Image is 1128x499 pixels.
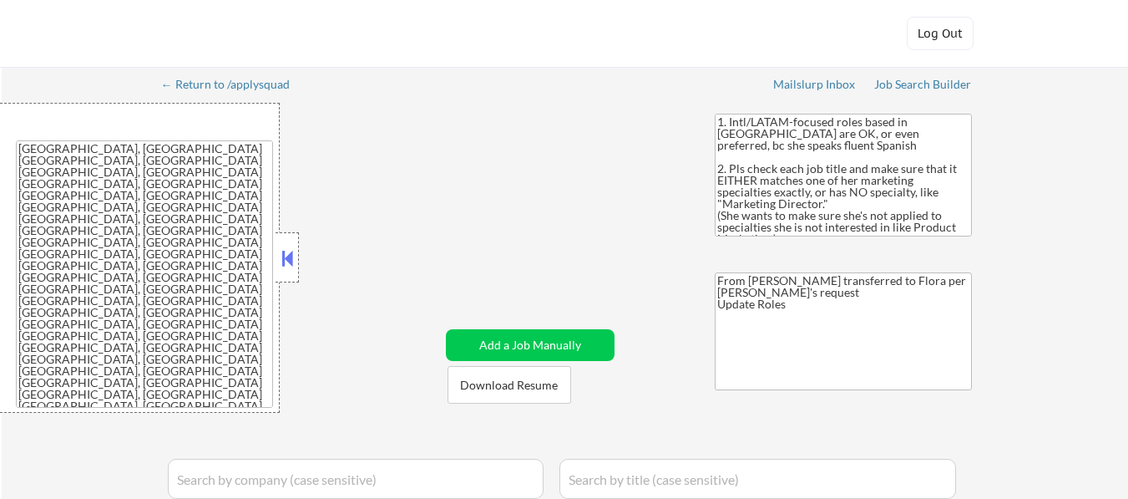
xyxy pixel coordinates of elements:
div: Mailslurp Inbox [773,79,857,90]
button: Download Resume [448,366,571,404]
a: Mailslurp Inbox [773,78,857,94]
button: Add a Job Manually [446,329,615,361]
button: Log Out [907,17,974,50]
input: Search by company (case sensitive) [168,459,544,499]
input: Search by title (case sensitive) [559,459,956,499]
div: Job Search Builder [874,79,972,90]
a: ← Return to /applysquad [161,78,306,94]
div: ← Return to /applysquad [161,79,306,90]
a: Job Search Builder [874,78,972,94]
